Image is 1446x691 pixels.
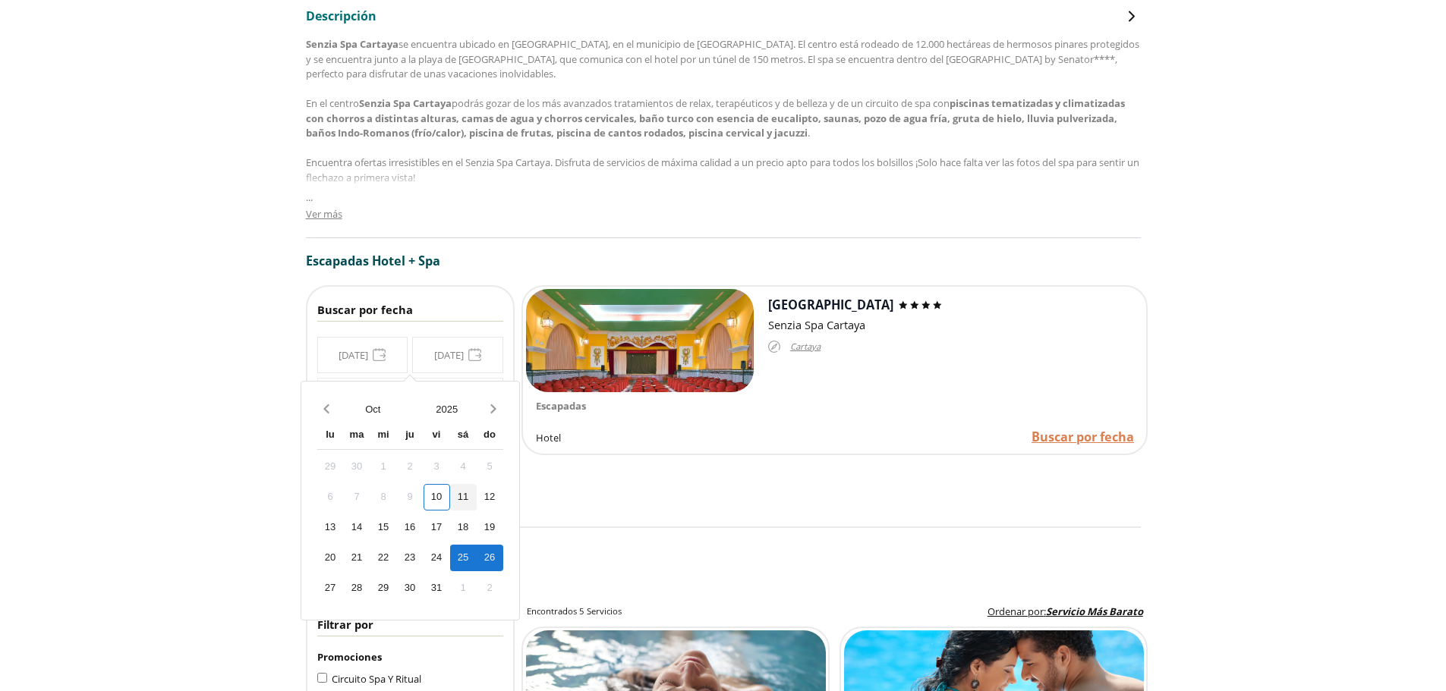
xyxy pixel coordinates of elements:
[424,484,450,510] div: 10
[306,37,399,51] b: Senzia Spa Cartaya
[306,207,342,222] button: Ver más
[306,96,1127,140] b: piscinas tematizadas y climatizadas con chorros a distintas alturas, camas de agua y chorros cerv...
[306,189,313,206] span: ...
[477,484,503,510] div: 12
[397,545,424,571] div: 23
[527,605,622,617] h2: Encontrados 5 Servicios
[477,545,503,571] div: 26
[344,514,370,541] div: 14
[477,422,503,449] div: do
[450,545,477,571] div: 25
[317,650,382,664] span: Promociones
[450,575,477,601] div: 1
[370,514,397,541] div: 15
[477,575,503,601] div: 2
[424,514,450,541] div: 17
[317,422,344,449] div: lu
[450,514,477,541] div: 18
[790,338,821,356] span: Cartaya
[336,396,411,422] button: Open months overlay
[424,575,450,601] div: 31
[306,8,1141,25] button: Descripción
[397,575,424,601] div: 30
[370,545,397,571] div: 22
[317,302,413,317] span: Buscar por fecha
[306,8,376,24] span: Descripción
[317,422,503,601] div: Calendar wrapper
[410,396,484,422] button: Open years overlay
[450,454,477,480] div: 4
[359,96,452,110] b: Senzia Spa Cartaya
[397,422,424,449] div: ju
[424,422,450,449] div: vi
[317,575,344,601] div: 27
[344,454,370,480] div: 30
[450,484,477,510] div: 11
[988,605,1143,620] label: :
[306,207,342,221] span: Ver más
[317,396,336,422] button: Previous month
[768,316,1144,334] div: Senzia Spa Cartaya
[424,454,450,480] div: 3
[1032,429,1134,446] a: Buscar por fecha
[450,422,477,449] div: sá
[317,545,344,571] div: 20
[306,37,1141,259] div: se encuentra ubicado en [GEOGRAPHIC_DATA], en el municipio de [GEOGRAPHIC_DATA]. El centro está r...
[317,454,503,601] div: Calendar days
[344,422,370,449] div: ma
[536,424,775,451] div: Hotel
[768,297,893,313] span: [GEOGRAPHIC_DATA]
[484,396,503,422] button: Next month
[370,422,397,449] div: mi
[397,454,424,480] div: 2
[344,545,370,571] div: 21
[344,484,370,510] div: 7
[370,484,397,510] div: 8
[988,605,1044,618] span: Ordenar por
[397,484,424,510] div: 9
[372,253,440,269] span: Hotel + Spa
[332,672,421,686] span: Circuito Spa Y Ritual
[317,484,344,510] div: 6
[344,575,370,601] div: 28
[397,514,424,541] div: 16
[317,454,344,480] div: 29
[424,545,450,571] div: 24
[477,514,503,541] div: 19
[306,253,369,269] span: Escapadas
[536,399,586,413] span: Escapadas
[317,617,373,632] span: Filtrar por
[370,575,397,601] div: 29
[477,454,503,480] div: 5
[317,514,344,541] div: 13
[1046,605,1143,618] span: Servicio Más Barato
[370,454,397,480] div: 1
[1032,429,1134,445] span: Buscar por fecha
